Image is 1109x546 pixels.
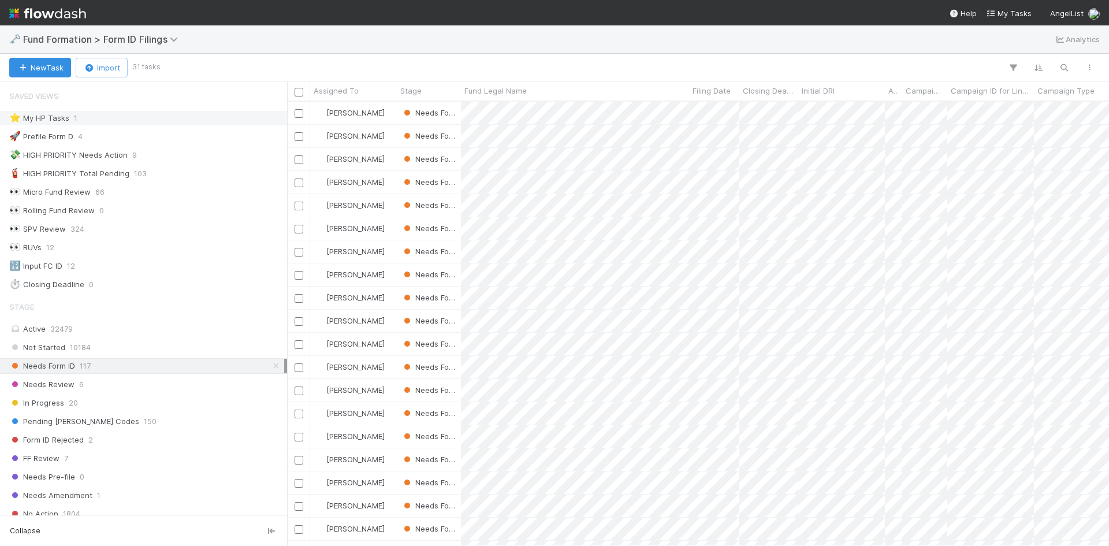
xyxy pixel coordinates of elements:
[78,129,83,144] span: 4
[326,524,385,533] span: [PERSON_NAME]
[315,407,385,419] div: [PERSON_NAME]
[743,85,795,96] span: Closing Deadline
[326,247,385,256] span: [PERSON_NAME]
[906,85,944,96] span: Campaign ID
[295,271,303,280] input: Toggle Row Selected
[295,155,303,164] input: Toggle Row Selected
[401,247,467,256] span: Needs Form ID
[9,242,21,252] span: 👀
[295,317,303,326] input: Toggle Row Selected
[97,488,101,503] span: 1
[64,451,68,466] span: 7
[315,477,385,488] div: [PERSON_NAME]
[23,34,184,45] span: Fund Formation > Form ID Filings
[295,410,303,418] input: Toggle Row Selected
[315,430,385,442] div: [PERSON_NAME]
[315,339,325,348] img: avatar_99e80e95-8f0d-4917-ae3c-b5dad577a2b5.png
[326,177,385,187] span: [PERSON_NAME]
[401,153,455,165] div: Needs Form ID
[326,108,385,117] span: [PERSON_NAME]
[315,130,385,142] div: [PERSON_NAME]
[315,177,325,187] img: avatar_99e80e95-8f0d-4917-ae3c-b5dad577a2b5.png
[9,240,42,255] div: RUVs
[888,85,899,96] span: Amount Committed
[315,199,385,211] div: [PERSON_NAME]
[9,279,21,289] span: ⏱️
[951,85,1031,96] span: Campaign ID for Linking
[315,315,385,326] div: [PERSON_NAME]
[401,407,455,419] div: Needs Form ID
[69,396,78,410] span: 20
[315,524,325,533] img: avatar_99e80e95-8f0d-4917-ae3c-b5dad577a2b5.png
[315,222,385,234] div: [PERSON_NAME]
[295,202,303,210] input: Toggle Row Selected
[67,259,75,273] span: 12
[315,269,385,280] div: [PERSON_NAME]
[9,168,21,178] span: 🧯
[401,270,467,279] span: Needs Form ID
[295,179,303,187] input: Toggle Row Selected
[295,88,303,96] input: Toggle All Rows Selected
[295,248,303,257] input: Toggle Row Selected
[401,501,467,510] span: Needs Form ID
[9,359,75,373] span: Needs Form ID
[295,340,303,349] input: Toggle Row Selected
[99,203,104,218] span: 0
[79,377,84,392] span: 6
[295,525,303,534] input: Toggle Row Selected
[401,131,467,140] span: Needs Form ID
[1054,32,1100,46] a: Analytics
[326,293,385,302] span: [PERSON_NAME]
[401,455,467,464] span: Needs Form ID
[315,385,325,395] img: avatar_99e80e95-8f0d-4917-ae3c-b5dad577a2b5.png
[95,185,105,199] span: 66
[315,408,325,418] img: avatar_99e80e95-8f0d-4917-ae3c-b5dad577a2b5.png
[326,432,385,441] span: [PERSON_NAME]
[80,359,91,373] span: 117
[50,324,73,333] span: 32479
[401,200,467,210] span: Needs Form ID
[315,316,325,325] img: avatar_99e80e95-8f0d-4917-ae3c-b5dad577a2b5.png
[9,322,284,336] div: Active
[315,455,325,464] img: avatar_99e80e95-8f0d-4917-ae3c-b5dad577a2b5.png
[9,113,21,122] span: ⭐
[9,488,92,503] span: Needs Amendment
[401,432,467,441] span: Needs Form ID
[401,130,455,142] div: Needs Form ID
[314,85,359,96] span: Assigned To
[401,222,455,234] div: Needs Form ID
[315,362,325,372] img: avatar_99e80e95-8f0d-4917-ae3c-b5dad577a2b5.png
[315,153,385,165] div: [PERSON_NAME]
[401,269,455,280] div: Needs Form ID
[464,85,527,96] span: Fund Legal Name
[9,131,21,141] span: 🚀
[401,361,455,373] div: Needs Form ID
[134,166,147,181] span: 103
[401,246,455,257] div: Needs Form ID
[9,148,128,162] div: HIGH PRIORITY Needs Action
[295,502,303,511] input: Toggle Row Selected
[401,338,455,350] div: Needs Form ID
[315,454,385,465] div: [PERSON_NAME]
[315,500,385,511] div: [PERSON_NAME]
[295,225,303,233] input: Toggle Row Selected
[9,507,58,521] span: No Action
[315,176,385,188] div: [PERSON_NAME]
[326,154,385,164] span: [PERSON_NAME]
[315,384,385,396] div: [PERSON_NAME]
[9,259,62,273] div: Input FC ID
[986,9,1032,18] span: My Tasks
[986,8,1032,19] a: My Tasks
[295,132,303,141] input: Toggle Row Selected
[326,501,385,510] span: [PERSON_NAME]
[315,247,325,256] img: avatar_99e80e95-8f0d-4917-ae3c-b5dad577a2b5.png
[315,292,385,303] div: [PERSON_NAME]
[401,177,467,187] span: Needs Form ID
[9,340,65,355] span: Not Started
[9,222,66,236] div: SPV Review
[9,203,95,218] div: Rolling Fund Review
[326,385,385,395] span: [PERSON_NAME]
[401,524,467,533] span: Needs Form ID
[70,340,91,355] span: 10184
[295,109,303,118] input: Toggle Row Selected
